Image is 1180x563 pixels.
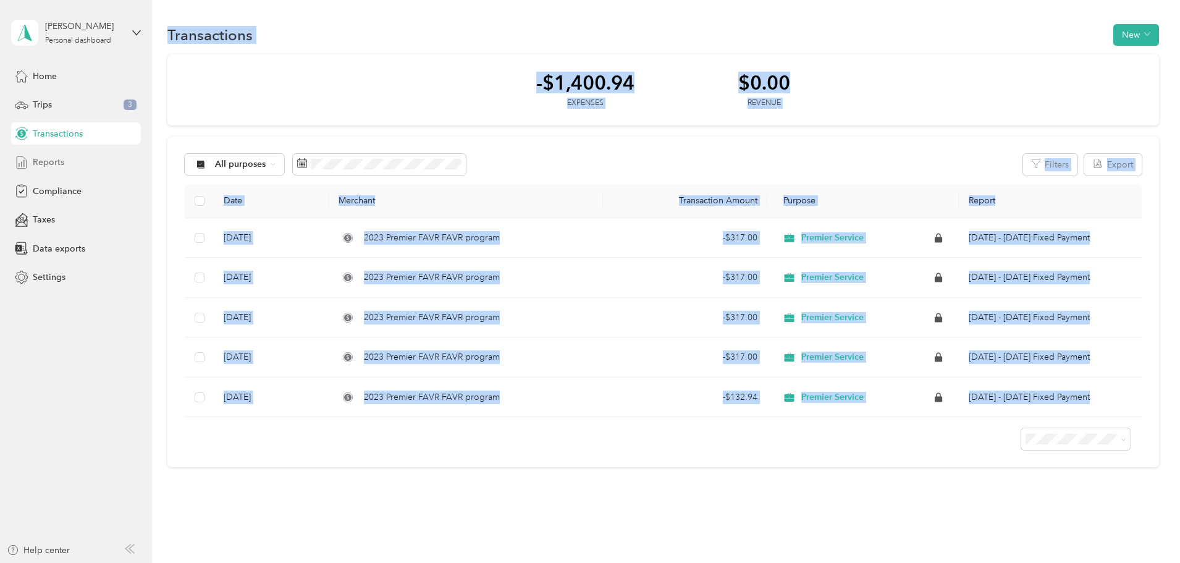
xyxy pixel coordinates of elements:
[613,350,757,364] div: - $317.00
[214,298,329,338] td: [DATE]
[214,378,329,418] td: [DATE]
[959,337,1142,378] td: Jun 1 - 30, 2025 Fixed Payment
[801,352,864,363] span: Premier Service
[738,98,790,109] div: Revenue
[364,311,500,324] span: 2023 Premier FAVR FAVR program
[33,185,82,198] span: Compliance
[364,391,500,404] span: 2023 Premier FAVR FAVR program
[329,184,602,218] th: Merchant
[33,98,52,111] span: Trips
[738,72,790,93] div: $0.00
[45,37,111,44] div: Personal dashboard
[603,184,767,218] th: Transaction Amount
[1023,154,1077,176] button: Filters
[613,231,757,245] div: - $317.00
[33,213,55,226] span: Taxes
[364,271,500,284] span: 2023 Premier FAVR FAVR program
[33,127,83,140] span: Transactions
[801,272,864,283] span: Premier Service
[777,195,816,206] span: Purpose
[215,160,266,169] span: All purposes
[1113,24,1159,46] button: New
[214,184,329,218] th: Date
[959,258,1142,298] td: Aug 1 - 31, 2025 Fixed Payment
[45,20,122,33] div: [PERSON_NAME]
[364,231,500,245] span: 2023 Premier FAVR FAVR program
[124,99,137,111] span: 3
[613,271,757,284] div: - $317.00
[33,271,65,284] span: Settings
[33,156,64,169] span: Reports
[801,232,864,243] span: Premier Service
[801,312,864,323] span: Premier Service
[536,98,634,109] div: Expenses
[214,258,329,298] td: [DATE]
[33,242,85,255] span: Data exports
[959,218,1142,258] td: Sep 1 - 30, 2025 Fixed Payment
[613,391,757,404] div: - $132.94
[214,218,329,258] td: [DATE]
[364,350,500,364] span: 2023 Premier FAVR FAVR program
[167,28,253,41] h1: Transactions
[7,544,70,557] button: Help center
[959,298,1142,338] td: Jul 1 - 31, 2025 Fixed Payment
[959,184,1142,218] th: Report
[33,70,57,83] span: Home
[1084,154,1142,176] button: Export
[214,337,329,378] td: [DATE]
[801,392,864,403] span: Premier Service
[536,72,634,93] div: -$1,400.94
[613,311,757,324] div: - $317.00
[1111,494,1180,563] iframe: Everlance-gr Chat Button Frame
[959,378,1142,418] td: Jun 1 - 30, 2025 Fixed Payment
